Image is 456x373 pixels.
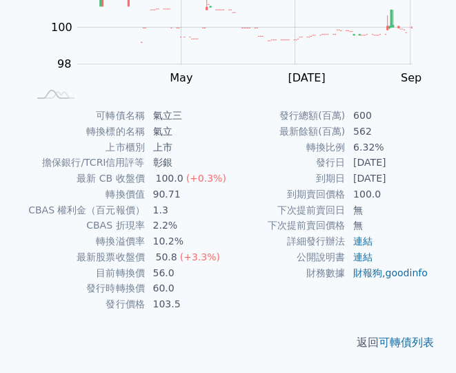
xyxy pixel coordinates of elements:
[57,57,71,70] tspan: 98
[353,251,373,262] a: 連結
[144,218,228,233] td: 2.2%
[345,155,428,171] td: [DATE]
[228,140,345,155] td: 轉換比例
[144,296,228,312] td: 103.5
[186,173,226,184] span: (+0.3%)
[387,307,456,373] div: 聊天小工具
[345,108,428,124] td: 600
[345,140,428,155] td: 6.32%
[385,267,427,278] a: goodinfo
[28,218,144,233] td: CBAS 折現率
[345,218,428,233] td: 無
[288,71,325,84] tspan: [DATE]
[28,155,144,171] td: 擔保銀行/TCRI信用評等
[28,202,144,218] td: CBAS 權利金（百元報價）
[144,280,228,296] td: 60.0
[345,186,428,202] td: 100.0
[228,249,345,265] td: 公開說明書
[51,21,72,34] tspan: 100
[28,124,144,140] td: 轉換標的名稱
[144,186,228,202] td: 90.71
[28,140,144,155] td: 上市櫃別
[28,296,144,312] td: 發行價格
[353,267,382,278] a: 財報狗
[228,233,345,249] td: 詳細發行辦法
[170,71,192,84] tspan: May
[401,71,422,84] tspan: Sep
[28,249,144,265] td: 最新股票收盤價
[345,124,428,140] td: 562
[144,202,228,218] td: 1.3
[228,186,345,202] td: 到期賣回價格
[144,140,228,155] td: 上市
[152,171,186,186] div: 100.0
[228,155,345,171] td: 發行日
[28,186,144,202] td: 轉換價值
[379,336,434,349] a: 可轉債列表
[144,265,228,281] td: 56.0
[228,108,345,124] td: 發行總額(百萬)
[345,171,428,186] td: [DATE]
[144,155,228,171] td: 彰銀
[28,233,144,249] td: 轉換溢價率
[28,171,144,186] td: 最新 CB 收盤價
[228,171,345,186] td: 到期日
[180,251,220,262] span: (+3.3%)
[144,233,228,249] td: 10.2%
[144,124,228,140] td: 氣立
[228,124,345,140] td: 最新餘額(百萬)
[28,280,144,296] td: 發行時轉換價
[152,249,179,265] div: 50.8
[387,307,456,373] iframe: Chat Widget
[228,265,345,281] td: 財務數據
[345,202,428,218] td: 無
[353,236,373,247] a: 連結
[144,108,228,124] td: 氣立三
[28,108,144,124] td: 可轉債名稱
[228,218,345,233] td: 下次提前賣回價格
[228,202,345,218] td: 下次提前賣回日
[345,265,428,281] td: ,
[11,334,445,351] p: 返回
[28,265,144,281] td: 目前轉換價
